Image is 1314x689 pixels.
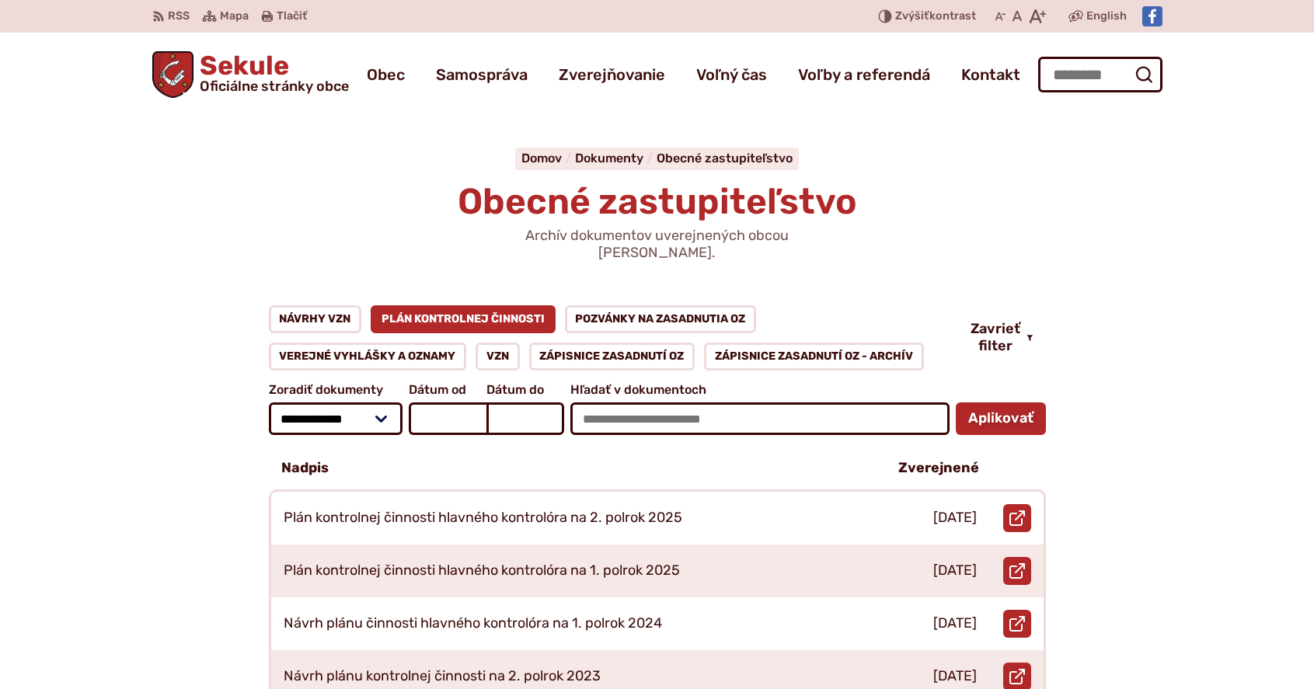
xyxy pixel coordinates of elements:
[798,53,930,96] a: Voľby a referendá
[521,151,562,165] span: Domov
[933,668,977,685] p: [DATE]
[284,562,680,579] p: Plán kontrolnej činnosti hlavného kontrolóra na 1. polrok 2025
[895,9,929,23] span: Zvýšiť
[284,510,682,527] p: Plán kontrolnej činnosti hlavného kontrolóra na 2. polrok 2025
[269,402,403,435] select: Zoradiť dokumenty
[704,343,924,371] a: Zápisnice zasadnutí OZ - ARCHÍV
[277,10,307,23] span: Tlačiť
[575,151,657,165] a: Dokumenty
[458,180,857,223] span: Obecné zastupiteľstvo
[575,151,643,165] span: Dokumenty
[269,383,403,397] span: Zoradiť dokumenty
[971,321,1020,354] span: Zavrieť filter
[1086,7,1127,26] span: English
[367,53,405,96] a: Obec
[521,151,575,165] a: Domov
[409,402,486,435] input: Dátum od
[409,383,486,397] span: Dátum od
[529,343,695,371] a: Zápisnice zasadnutí OZ
[933,562,977,579] p: [DATE]
[898,460,979,477] p: Zverejnené
[958,321,1046,354] button: Zavrieť filter
[933,615,977,632] p: [DATE]
[284,615,662,632] p: Návrh plánu činnosti hlavného kontrolóra na 1. polrok 2024
[956,402,1046,435] button: Aplikovať
[559,53,665,96] a: Zverejňovanie
[168,7,190,26] span: RSS
[471,228,844,261] p: Archív dokumentov uverejnených obcou [PERSON_NAME].
[436,53,528,96] a: Samospráva
[961,53,1020,96] a: Kontakt
[895,10,976,23] span: kontrast
[220,7,249,26] span: Mapa
[565,305,757,333] a: Pozvánky na zasadnutia OZ
[269,343,467,371] a: Verejné vyhlášky a oznamy
[696,53,767,96] a: Voľný čas
[476,343,520,371] a: VZN
[657,151,793,165] a: Obecné zastupiteľstvo
[152,51,350,98] a: Logo Sekule, prejsť na domovskú stránku.
[570,383,949,397] span: Hľadať v dokumentoch
[152,51,194,98] img: Prejsť na domovskú stránku
[486,402,564,435] input: Dátum do
[486,383,564,397] span: Dátum do
[200,79,349,93] span: Oficiálne stránky obce
[1142,6,1162,26] img: Prejsť na Facebook stránku
[193,53,349,93] span: Sekule
[570,402,949,435] input: Hľadať v dokumentoch
[269,305,362,333] a: Návrhy VZN
[284,668,601,685] p: Návrh plánu kontrolnej činnosti na 2. polrok 2023
[281,460,329,477] p: Nadpis
[933,510,977,527] p: [DATE]
[1083,7,1130,26] a: English
[371,305,556,333] a: Plán kontrolnej činnosti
